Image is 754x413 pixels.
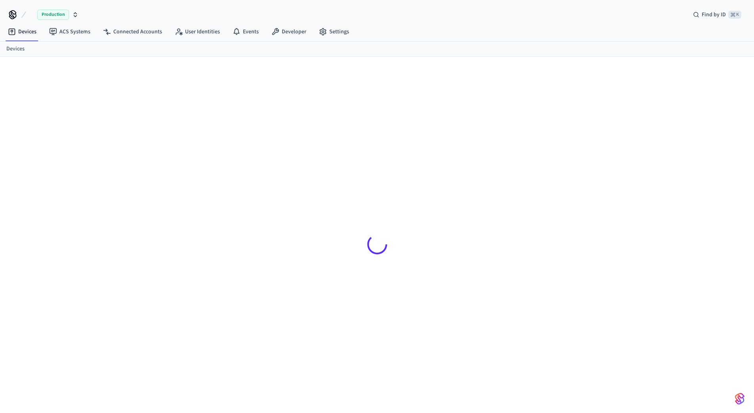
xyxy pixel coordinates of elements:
a: Events [226,25,265,39]
a: User Identities [168,25,226,39]
img: SeamLogoGradient.69752ec5.svg [735,392,744,405]
a: Devices [6,45,25,53]
a: Settings [313,25,355,39]
span: Find by ID [702,11,726,19]
span: ⌘ K [728,11,741,19]
span: Production [37,10,69,20]
a: ACS Systems [43,25,97,39]
a: Connected Accounts [97,25,168,39]
div: Find by ID⌘ K [687,8,748,22]
a: Developer [265,25,313,39]
a: Devices [2,25,43,39]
